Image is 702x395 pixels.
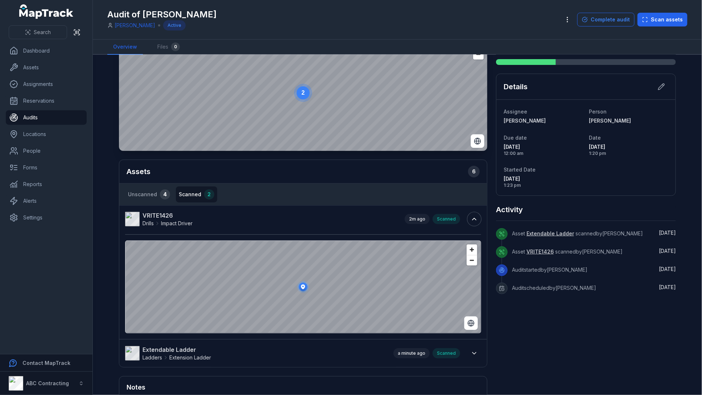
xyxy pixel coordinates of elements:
[512,267,587,273] span: Audit started by [PERSON_NAME]
[504,182,583,188] span: 1:23 pm
[143,354,162,361] span: Ladders
[163,20,186,30] div: Active
[512,248,623,255] span: Asset scanned by [PERSON_NAME]
[504,175,583,188] time: 05/09/2025, 1:23:41 pm
[504,143,583,151] span: [DATE]
[433,348,460,358] div: Scanned
[471,134,484,148] button: Switch to Satellite View
[504,135,527,141] span: Due date
[496,205,523,215] h2: Activity
[176,186,217,202] button: Scanned2
[504,117,583,124] a: [PERSON_NAME]
[161,220,193,227] span: Impact Driver
[526,248,554,255] a: VRITE1426
[467,244,477,255] button: Zoom in
[6,110,87,125] a: Audits
[659,230,676,236] span: [DATE]
[22,360,70,366] strong: Contact MapTrack
[125,186,173,202] button: Unscanned4
[9,25,67,39] button: Search
[659,248,676,254] time: 05/09/2025, 1:24:56 pm
[160,189,170,199] div: 4
[504,143,583,156] time: 06/09/2025, 12:00:00 am
[127,166,480,177] h2: Assets
[589,143,668,156] time: 05/09/2025, 1:20:13 pm
[6,77,87,91] a: Assignments
[589,135,601,141] span: Date
[409,216,425,222] span: 2m ago
[143,220,154,227] span: Drills
[26,380,69,386] strong: ABC Contracting
[468,166,480,177] div: 6
[659,248,676,254] span: [DATE]
[6,160,87,175] a: Forms
[19,4,74,19] a: MapTrack
[125,211,397,227] a: VRITE1426DrillsImpact Driver
[398,350,425,356] span: a minute ago
[204,189,214,199] div: 2
[433,214,460,224] div: Scanned
[659,230,676,236] time: 05/09/2025, 1:26:59 pm
[659,266,676,272] time: 05/09/2025, 1:23:41 pm
[659,284,676,290] time: 05/09/2025, 1:20:13 pm
[152,40,186,55] a: Files0
[504,166,536,173] span: Started Date
[143,345,211,354] strong: Extendable Ladder
[659,266,676,272] span: [DATE]
[398,350,425,356] time: 05/09/2025, 1:27:10 pm
[6,194,87,208] a: Alerts
[34,29,51,36] span: Search
[6,94,87,108] a: Reservations
[659,284,676,290] span: [DATE]
[6,210,87,225] a: Settings
[504,175,583,182] span: [DATE]
[171,42,180,51] div: 0
[504,151,583,156] span: 12:00 am
[6,44,87,58] a: Dashboard
[107,40,143,55] a: Overview
[637,13,687,26] button: Scan assets
[6,127,87,141] a: Locations
[107,9,216,20] h1: Audit of [PERSON_NAME]
[504,82,528,92] h2: Details
[589,143,668,151] span: [DATE]
[512,230,643,236] span: Asset scanned by [PERSON_NAME]
[169,354,211,361] span: Extension Ladder
[577,13,635,26] button: Complete audit
[6,144,87,158] a: People
[302,90,305,96] text: 2
[119,35,487,151] canvas: Map
[125,241,481,333] canvas: Map
[589,117,668,124] a: [PERSON_NAME]
[127,382,145,392] h3: Notes
[512,285,596,291] span: Audit scheduled by [PERSON_NAME]
[6,60,87,75] a: Assets
[409,216,425,222] time: 05/09/2025, 1:24:56 pm
[589,108,607,115] span: Person
[504,108,527,115] span: Assignee
[115,22,155,29] a: [PERSON_NAME]
[464,316,478,330] button: Switch to Satellite View
[125,345,386,361] a: Extendable LadderLaddersExtension Ladder
[467,255,477,266] button: Zoom out
[526,230,574,237] a: Extendable Ladder
[143,211,193,220] strong: VRITE1426
[6,177,87,192] a: Reports
[589,151,668,156] span: 1:20 pm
